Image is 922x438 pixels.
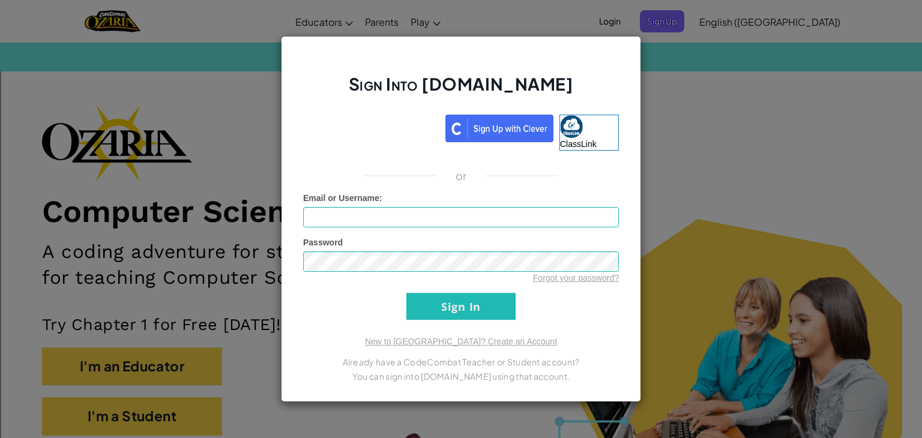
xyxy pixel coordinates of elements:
[5,26,917,37] div: Move To ...
[456,169,467,183] p: or
[5,48,917,59] div: Options
[303,73,619,107] h2: Sign Into [DOMAIN_NAME]
[5,16,917,26] div: Sort New > Old
[303,238,343,247] span: Password
[5,70,917,80] div: Rename
[303,193,379,203] span: Email or Username
[5,80,917,91] div: Move To ...
[533,273,619,283] a: Forgot your password?
[5,5,917,16] div: Sort A > Z
[297,113,445,140] iframe: Sign in with Google Button
[445,115,553,142] img: clever_sso_button@2x.png
[560,139,597,149] span: ClassLink
[406,293,516,320] input: Sign In
[5,59,917,70] div: Sign out
[365,337,557,346] a: New to [GEOGRAPHIC_DATA]? Create an Account
[303,369,619,383] p: You can sign into [DOMAIN_NAME] using that account.
[303,192,382,204] label: :
[5,37,917,48] div: Delete
[303,355,619,369] p: Already have a CodeCombat Teacher or Student account?
[560,115,583,138] img: classlink-logo-small.png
